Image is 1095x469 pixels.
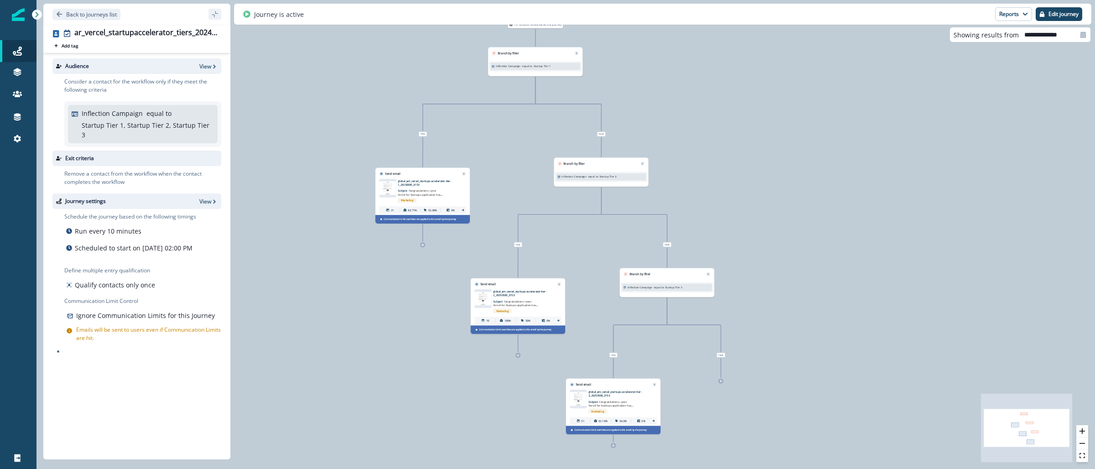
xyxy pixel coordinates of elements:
p: Audience [65,62,89,70]
p: Branch by filter [498,51,519,56]
span: Congratulations—your Vercel for Startups application has been accepted [493,300,538,311]
p: Branch by filter [630,272,651,276]
span: True [514,242,522,247]
p: Communication Limit overrides are applied to this email by the Journey [479,328,552,331]
div: ar_vercel_startupaccelerator_tiers_20240314 [74,28,218,38]
g: Edge from 7d49c713-8c77-44cc-b558-676dfaac045a to node-edge-labelb344b262-0f88-4ee1-bc2c-b51672f3... [667,298,721,352]
p: 0% [547,318,550,322]
p: Inflection Campaign [82,109,143,118]
p: Inflection Campaign [496,64,521,68]
div: Branch by filterRemoveInflection Campaignequal to Startup Tier 1 [488,47,583,76]
img: email asset unavailable [570,392,587,406]
p: equal to [654,285,664,289]
p: Schedule the journey based on the following timings [64,213,196,221]
div: False [566,132,636,136]
p: Inflection Campaign [628,285,652,289]
button: Reports [995,7,1032,21]
div: Send emailRemoveemail asset unavailableglobal_em_vercel_startups-accelerator-tier-2_20250930_3153... [470,278,565,334]
p: Journey is active [254,10,304,19]
g: Edge from fbc14e3a-4da7-45b0-925e-56a664125654 to node-edge-labeldf5db9d4-48d8-40b3-83e2-876d3694... [423,77,536,131]
span: False [663,242,671,247]
p: global_em_vercel_startups-accelerator-tier-3_20250930_3153 [589,390,647,397]
p: Edit journey [1048,11,1079,17]
p: 51 [581,419,584,422]
p: 50% [526,318,531,322]
p: Showing results from [954,30,1019,40]
g: Edge from 72802e2c-040b-4459-9ef5-553649ad5772 to node-edge-labelfb17ef40-fa99-4fb5-bb63-76cb61f4... [601,188,667,242]
p: Communication Limit overrides are applied to this email by the Journey [384,218,456,221]
p: 0% [451,208,455,212]
p: Send email [576,382,591,387]
span: False [597,132,605,136]
p: 92.16% [599,419,607,422]
p: View [199,198,211,205]
p: global_em_vercel_startups-accelerator-tier-1_20250930_3153 [398,179,457,187]
p: equal to [146,109,172,118]
p: 0% [641,419,645,422]
img: email asset unavailable [474,292,492,306]
span: Congratulations—your Vercel for Startups application has been accepted [589,400,633,411]
div: True [483,242,553,247]
p: Communication Limit Control [64,297,221,305]
p: Scheduled to start on [DATE] 02:00 PM [75,243,193,253]
p: Subject: [589,397,635,407]
p: Startup Tier 2 [600,175,616,178]
p: 10 [486,318,489,322]
span: Congratulations—your Vercel for Startups application has been accepted [398,189,443,200]
p: Ignore Communication Limits for this Journey [76,311,215,320]
p: 100% [505,318,511,322]
p: Define multiple entry qualification [64,266,157,275]
p: Run every 10 minutes [75,226,141,236]
p: equal to [588,175,598,178]
div: Branch by filterRemoveInflection Campaignequal to Startup Tier 2 [554,157,648,187]
p: Qualify contacts only once [75,280,155,290]
p: 21 [391,208,394,212]
div: True [387,132,458,136]
g: Edge from 7d49c713-8c77-44cc-b558-676dfaac045a to node-edge-label5d498fad-9c74-40f2-9b9e-b993ba41... [613,298,667,352]
span: True [610,353,617,357]
p: Startup Tier 1, Startup Tier 2, Startup Tier 3 [82,120,212,140]
button: View [199,198,218,205]
p: equal to [522,64,532,68]
div: True [578,353,649,357]
p: Remove a contact from the workflow when the contact completes the workflow [64,170,221,186]
span: Marketing [493,308,511,313]
p: Journey settings [65,197,106,205]
div: Send emailRemoveemail asset unavailableglobal_em_vercel_startups-accelerator-tier-1_20250930_3153... [375,168,470,224]
button: Add tag [52,42,80,49]
p: 85.71% [408,208,417,212]
p: Communication Limit overrides are applied to this email by the Journey [574,428,647,432]
button: fit view [1076,450,1088,462]
span: True [419,132,427,136]
button: zoom in [1076,425,1088,438]
p: Back to journeys list [66,10,117,18]
p: Inflection Campaign [562,175,586,178]
p: View [199,63,211,70]
p: Startup Tier 1 [534,64,551,68]
p: 54.9% [620,419,627,422]
g: Edge from fbc14e3a-4da7-45b0-925e-56a664125654 to node-edge-label257d23de-e7b6-4b0c-b04c-60fca068... [536,77,601,131]
p: Consider a contact for the workflow only if they meet the following criteria [64,78,221,94]
div: False [632,242,703,247]
div: Branch by filterRemoveInflection Campaignequal to Startup Tier 3 [620,268,714,297]
button: zoom out [1076,438,1088,450]
button: View [199,63,218,70]
img: email asset unavailable [379,181,396,195]
g: Edge from 72802e2c-040b-4459-9ef5-553649ad5772 to node-edge-label0fb3aaa3-3be3-4b66-81d7-54dabea1... [518,188,601,242]
p: Startup Tier 3 [665,285,682,289]
p: Exit criteria [65,154,94,162]
span: Marketing [589,409,607,413]
p: Branch by filter [563,162,584,166]
img: Inflection [12,8,25,21]
p: Subject: [493,297,539,307]
p: Emails will be sent to users even if Communication Limits are hit. [76,326,221,342]
div: False [685,353,756,357]
p: global_em_vercel_startups-accelerator-tier-2_20250930_3153 [493,289,552,297]
button: Go back [52,9,120,20]
p: Add tag [62,43,78,48]
p: 52.38% [428,208,437,212]
p: Subject: [398,187,444,197]
span: Marketing [398,198,416,203]
div: Send emailRemoveemail asset unavailableglobal_em_vercel_startups-accelerator-tier-3_20250930_3153... [566,379,660,434]
p: Send email [480,282,495,287]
